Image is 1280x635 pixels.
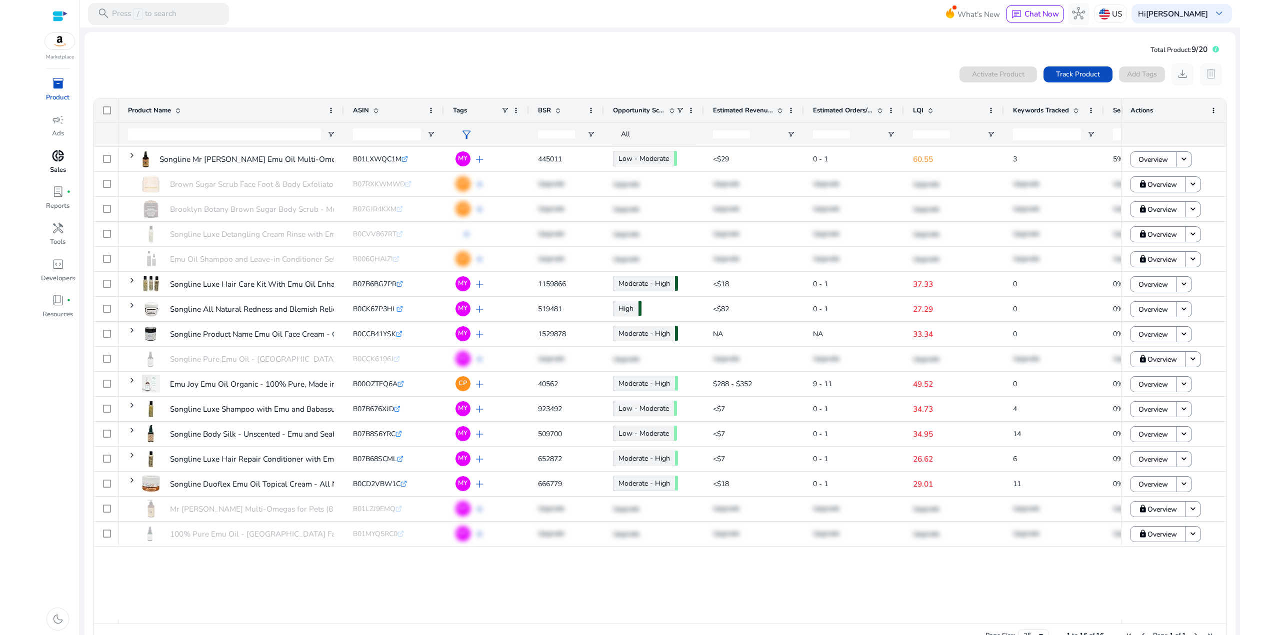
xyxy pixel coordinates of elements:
[1113,479,1123,489] span: 0%
[473,378,486,391] span: add
[913,449,995,469] p: 26.62
[51,77,64,90] span: inventory_2
[1043,66,1112,82] button: Track Product
[142,325,160,343] img: 41UWsivwSPL._SS40_.jpg
[353,279,396,289] span: B07B6BG7PR
[51,222,64,235] span: handyman
[1147,199,1177,220] span: Overview
[1188,504,1198,514] mat-icon: keyboard_arrow_down
[713,304,729,314] span: <$82
[813,106,873,115] span: Estimated Orders/Day
[1179,479,1189,489] mat-icon: keyboard_arrow_down
[613,451,675,466] a: Moderate - High
[1212,7,1225,20] span: keyboard_arrow_down
[638,301,641,316] span: 76.03
[170,299,393,319] p: Songline All Natural Redness and Blemish Relief with Emu Oil...
[40,75,75,111] a: inventory_2Product
[1188,179,1198,189] mat-icon: keyboard_arrow_down
[1113,304,1123,314] span: 0%
[1013,128,1081,140] input: Keywords Tracked Filter Input
[1013,304,1017,314] span: 0
[458,155,467,162] span: MY
[50,165,66,175] p: Sales
[1113,154,1123,164] span: 5%
[45,33,75,49] img: amazon.svg
[142,425,160,443] img: 31eus8FaKPL._SS40_.jpg
[675,451,678,466] span: 65.00
[51,294,64,307] span: book_4
[353,529,397,539] span: B01MYQ5RC0
[787,130,795,138] button: Open Filter Menu
[170,424,418,444] p: Songline Body Silk - Unscented - Emu and Seabuckthorn Oils Natural...
[1130,376,1176,392] button: Overview
[40,292,75,328] a: book_4fiber_manual_recordResources
[1188,204,1198,214] mat-icon: keyboard_arrow_down
[1138,399,1168,420] span: Overview
[538,329,566,339] span: 1529878
[1113,454,1123,464] span: 0%
[1130,526,1185,542] button: Overview
[1176,67,1189,80] span: download
[170,474,414,494] p: Songline Duoflex Emu Oil Topical Cream - All Natural – Emu, Arnica...
[713,479,729,489] span: <$18
[613,401,674,416] a: Low - Moderate
[613,376,675,391] a: Moderate - High
[1188,254,1198,264] mat-icon: keyboard_arrow_down
[813,479,828,489] span: 0 - 1
[1188,229,1198,239] mat-icon: keyboard_arrow_down
[538,279,566,289] span: 1159866
[713,329,723,339] span: NA
[1013,329,1017,339] span: 0
[40,183,75,219] a: lab_profilefiber_manual_recordReports
[887,130,895,138] button: Open Filter Menu
[538,479,562,489] span: 666779
[427,130,435,138] button: Open Filter Menu
[170,374,471,394] p: Emu Joy Emu Oil Organic - 100% Pure, Made in the [GEOGRAPHIC_DATA] - Emu Oil...
[538,106,551,115] span: BSR
[913,149,995,169] p: 60.55
[1179,404,1189,414] mat-icon: keyboard_arrow_down
[1013,404,1017,414] span: 4
[1130,426,1176,442] button: Overview
[1072,7,1085,20] span: hub
[813,454,828,464] span: 0 - 1
[1024,8,1059,19] span: Chat Now
[1130,326,1176,342] button: Overview
[713,154,729,164] span: <$29
[1179,454,1189,464] mat-icon: keyboard_arrow_down
[353,404,394,414] span: B07B676XJD
[1130,401,1176,417] button: Overview
[713,454,725,464] span: <$7
[675,276,678,291] span: 71.96
[353,204,396,214] span: B07GJR4KXM
[353,106,369,115] span: ASIN
[1013,479,1021,489] span: 11
[1113,106,1161,115] span: Search Visibility
[133,8,142,20] span: /
[353,429,395,439] span: B07B8S6YRC
[1087,130,1095,138] button: Open Filter Menu
[913,106,923,115] span: LQI
[1130,106,1153,115] span: Actions
[41,274,75,284] p: Developers
[1113,404,1123,414] span: 0%
[613,476,675,491] a: Moderate - High
[1138,505,1147,514] mat-icon: lock
[613,106,665,115] span: Opportunity Score
[66,190,71,194] span: fiber_manual_record
[1179,304,1189,314] mat-icon: keyboard_arrow_down
[674,401,677,416] span: 57.50
[460,128,473,141] span: filter_alt
[621,129,630,139] span: All
[1147,349,1177,370] span: Overview
[473,153,486,166] span: add
[142,525,160,543] img: 31QSzfUCNwL.jpg
[987,130,995,138] button: Open Filter Menu
[1113,379,1123,389] span: 0%
[40,256,75,292] a: code_blocksDevelopers
[813,154,828,164] span: 0 - 1
[170,324,421,344] p: Songline Product Name Emu Oil Face Cream - Cucumber Waters Scent...
[473,453,486,466] span: add
[613,426,674,441] a: Low - Moderate
[1013,454,1017,464] span: 6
